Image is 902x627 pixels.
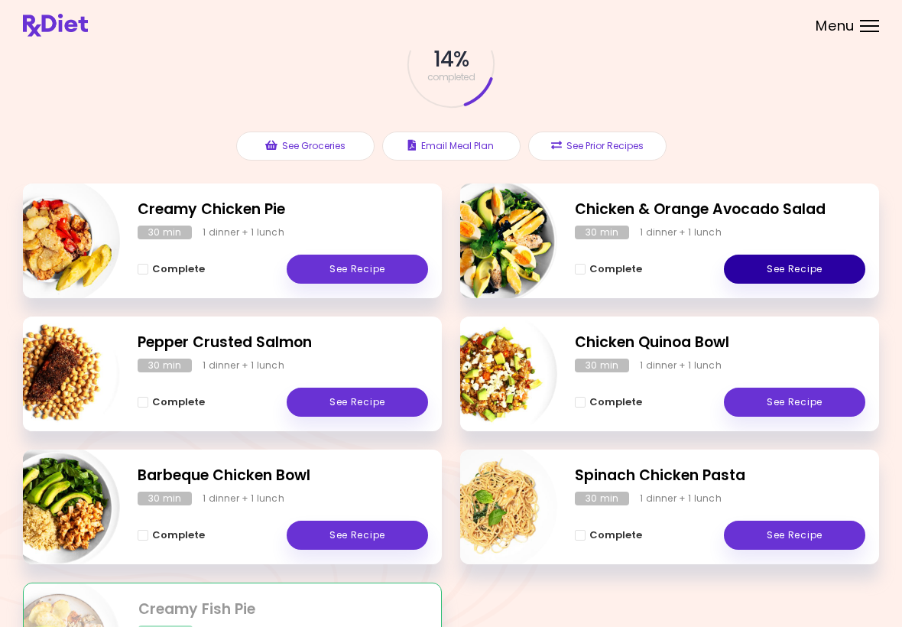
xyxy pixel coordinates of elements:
div: 1 dinner + 1 lunch [640,492,722,505]
span: Complete [589,263,642,275]
div: 30 min [138,492,192,505]
img: Info - Spinach Chicken Pasta [430,443,557,570]
div: 1 dinner + 1 lunch [203,492,284,505]
button: Complete - Chicken Quinoa Bowl [575,393,642,411]
button: Complete - Barbeque Chicken Bowl [138,526,205,544]
button: Email Meal Plan [382,132,521,161]
h2: Creamy Fish Pie [138,599,427,621]
img: Info - Chicken & Orange Avocado Salad [430,177,557,304]
div: 30 min [575,226,629,239]
span: Complete [589,396,642,408]
a: See Recipe - Chicken & Orange Avocado Salad [724,255,865,284]
div: 1 dinner + 1 lunch [203,226,284,239]
button: See Groceries [236,132,375,161]
span: completed [427,73,475,82]
button: Complete - Pepper Crusted Salmon [138,393,205,411]
span: Complete [589,529,642,541]
a: See Recipe - Barbeque Chicken Bowl [287,521,428,550]
button: Complete - Creamy Chicken Pie [138,260,205,278]
div: 30 min [138,226,192,239]
a: See Recipe - Pepper Crusted Salmon [287,388,428,417]
div: 1 dinner + 1 lunch [203,359,284,372]
img: RxDiet [23,14,88,37]
h2: Chicken & Orange Avocado Salad [575,199,865,221]
span: Complete [152,529,205,541]
h2: Pepper Crusted Salmon [138,332,428,354]
div: 30 min [575,492,629,505]
a: See Recipe - Creamy Chicken Pie [287,255,428,284]
a: See Recipe - Spinach Chicken Pasta [724,521,865,550]
button: See Prior Recipes [528,132,667,161]
a: See Recipe - Chicken Quinoa Bowl [724,388,865,417]
div: 30 min [575,359,629,372]
div: 1 dinner + 1 lunch [640,359,722,372]
h2: Spinach Chicken Pasta [575,465,865,487]
div: 30 min [138,359,192,372]
h2: Barbeque Chicken Bowl [138,465,428,487]
span: Complete [152,396,205,408]
span: Complete [152,263,205,275]
img: Info - Chicken Quinoa Bowl [430,310,557,437]
h2: Chicken Quinoa Bowl [575,332,865,354]
button: Complete - Chicken & Orange Avocado Salad [575,260,642,278]
div: 1 dinner + 1 lunch [640,226,722,239]
span: 14 % [433,47,469,73]
h2: Creamy Chicken Pie [138,199,428,221]
span: Menu [816,19,855,33]
button: Complete - Spinach Chicken Pasta [575,526,642,544]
